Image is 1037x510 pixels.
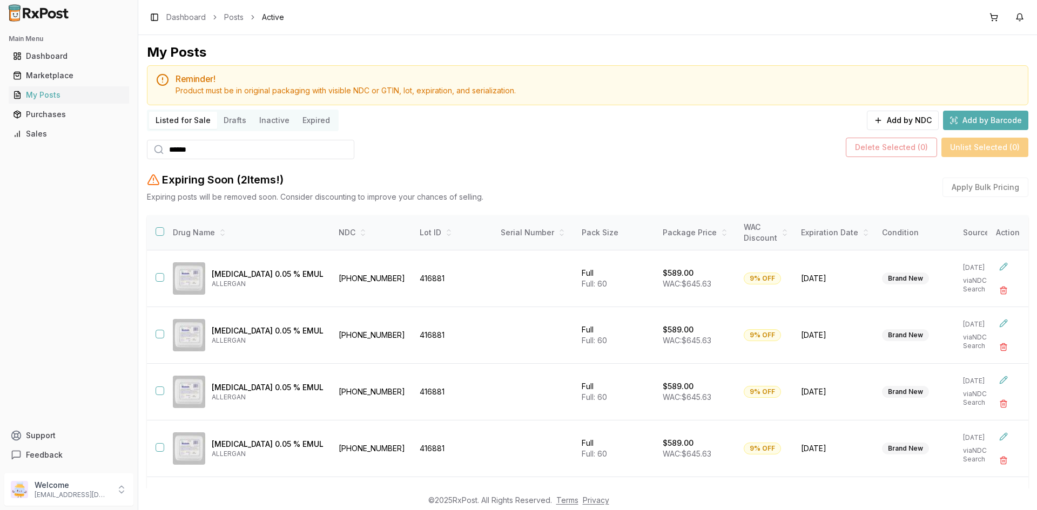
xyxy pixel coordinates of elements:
td: Full [575,420,656,477]
button: Edit [994,427,1013,446]
span: Full: 60 [582,392,607,402]
span: [DATE] [801,443,869,454]
div: Expiration Date [801,227,869,238]
button: Edit [994,484,1013,503]
th: Condition [876,215,957,250]
a: Marketplace [9,66,129,85]
button: Expired [296,112,336,129]
span: WAC: $645.63 [663,392,711,402]
p: ALLERGAN [212,450,324,458]
div: Lot ID [420,227,488,238]
div: 9% OFF [744,273,781,284]
p: [MEDICAL_DATA] 0.05 % EMUL [212,325,324,336]
div: WAC Discount [744,222,788,243]
button: Purchases [4,106,133,123]
p: via NDC Search [963,276,1004,294]
span: Full: 60 [582,449,607,458]
button: Inactive [253,112,296,129]
button: Delete [994,281,1013,300]
div: 9% OFF [744,386,781,398]
p: ALLERGAN [212,393,324,402]
button: Edit [994,314,1013,333]
td: 416881 [413,250,494,307]
p: $589.00 [663,324,693,335]
p: [EMAIL_ADDRESS][DOMAIN_NAME] [35,491,110,499]
button: Sales [4,125,133,142]
button: Add by Barcode [943,111,1028,130]
p: $589.00 [663,381,693,392]
img: Restasis 0.05 % EMUL [173,262,205,295]
td: 416881 [413,364,494,420]
div: My Posts [13,90,125,100]
p: ALLERGAN [212,280,324,288]
button: Edit [994,257,1013,276]
div: Product must be in original packaging with visible NDC or GTIN, lot, expiration, and serialization. [176,85,1019,96]
span: [DATE] [801,273,869,284]
td: 416881 [413,420,494,477]
p: [DATE] [963,377,1004,385]
td: Full [575,250,656,307]
div: Marketplace [13,70,125,81]
img: Restasis 0.05 % EMUL [173,376,205,408]
span: [DATE] [801,386,869,397]
div: Serial Number [501,227,569,238]
div: Source [963,227,1004,238]
div: Sales [13,128,125,139]
td: Full [575,307,656,364]
a: Sales [9,124,129,144]
span: WAC: $645.63 [663,279,711,288]
p: [DATE] [963,263,1004,272]
p: Expiring posts will be removed soon. Consider discounting to improve your chances of selling. [147,192,483,202]
button: Feedback [4,445,133,465]
nav: breadcrumb [166,12,284,23]
p: [MEDICAL_DATA] 0.05 % EMUL [212,269,324,280]
span: Active [262,12,284,23]
th: Action [987,215,1028,250]
div: 9% OFF [744,329,781,341]
span: Feedback [26,450,63,460]
img: Restasis 0.05 % EMUL [173,432,205,465]
div: Brand New [882,443,929,454]
button: Delete [994,451,1013,470]
span: WAC: $645.63 [663,336,711,345]
p: via NDC Search [963,333,1004,350]
p: [DATE] [963,320,1004,329]
div: NDC [339,227,407,238]
div: Dashboard [13,51,125,62]
img: RxPost Logo [4,4,73,22]
td: [PHONE_NUMBER] [332,420,413,477]
p: [MEDICAL_DATA] 0.05 % EMUL [212,382,324,393]
div: Package Price [663,227,731,238]
td: [PHONE_NUMBER] [332,250,413,307]
h2: Expiring Soon ( 2 Item s !) [162,172,284,187]
p: via NDC Search [963,390,1004,407]
h2: Main Menu [9,35,129,43]
button: Marketplace [4,67,133,84]
img: Restasis 0.05 % EMUL [173,319,205,351]
a: Posts [224,12,244,23]
a: Privacy [583,495,609,505]
td: [PHONE_NUMBER] [332,307,413,364]
div: Brand New [882,329,929,341]
p: ALLERGAN [212,336,324,345]
img: User avatar [11,481,28,498]
button: Support [4,426,133,445]
div: Brand New [882,273,929,284]
a: My Posts [9,85,129,105]
button: Listed for Sale [149,112,217,129]
button: Delete [994,394,1013,413]
p: Welcome [35,480,110,491]
button: My Posts [4,86,133,104]
h5: Reminder! [176,74,1019,83]
td: Full [575,364,656,420]
a: Dashboard [9,46,129,66]
a: Terms [556,495,578,505]
div: 9% OFF [744,443,781,454]
th: Pack Size [575,215,656,250]
span: Full: 60 [582,336,607,345]
div: Purchases [13,109,125,120]
button: Edit [994,370,1013,390]
button: Add by NDC [867,111,939,130]
div: My Posts [147,44,206,61]
p: $589.00 [663,268,693,278]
